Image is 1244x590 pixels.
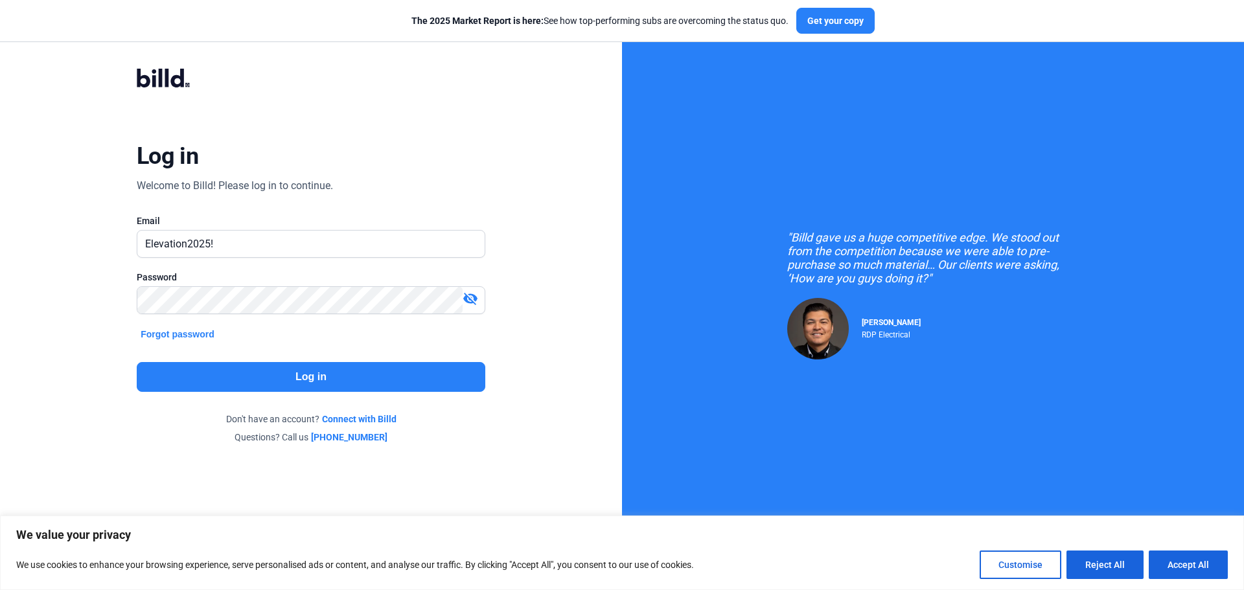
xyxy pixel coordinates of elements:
a: [PHONE_NUMBER] [311,431,387,444]
div: Questions? Call us [137,431,485,444]
div: Email [137,214,485,227]
a: Connect with Billd [322,413,397,425]
p: We value your privacy [16,527,1228,543]
div: Don't have an account? [137,413,485,425]
div: Welcome to Billd! Please log in to continue. [137,178,333,194]
div: "Billd gave us a huge competitive edge. We stood out from the competition because we were able to... [787,231,1079,285]
span: The 2025 Market Report is here: [411,16,544,26]
div: Log in [137,142,198,170]
div: RDP Electrical [862,327,921,339]
button: Reject All [1066,550,1144,579]
p: We use cookies to enhance your browsing experience, serve personalised ads or content, and analys... [16,557,694,573]
mat-icon: visibility_off [463,291,478,306]
span: [PERSON_NAME] [862,318,921,327]
button: Accept All [1149,550,1228,579]
img: Raul Pacheco [787,298,849,359]
div: See how top-performing subs are overcoming the status quo. [411,14,789,27]
button: Log in [137,362,485,392]
button: Forgot password [137,327,218,341]
button: Customise [980,550,1061,579]
button: Get your copy [796,8,875,34]
div: Password [137,271,485,284]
